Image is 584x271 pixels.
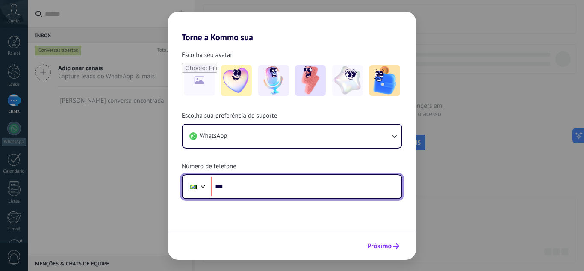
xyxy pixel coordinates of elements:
[363,239,403,253] button: Próximo
[182,112,277,120] span: Escolha sua preferência de suporte
[182,51,233,60] span: Escolha seu avatar
[168,12,416,42] h2: Torne a Kommo sua
[369,65,400,96] img: -5.jpeg
[185,178,201,196] div: Brazil: + 55
[183,125,401,148] button: WhatsApp
[295,65,326,96] img: -3.jpeg
[332,65,363,96] img: -4.jpeg
[221,65,252,96] img: -1.jpeg
[258,65,289,96] img: -2.jpeg
[367,243,392,249] span: Próximo
[182,162,236,171] span: Número de telefone
[200,132,227,140] span: WhatsApp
